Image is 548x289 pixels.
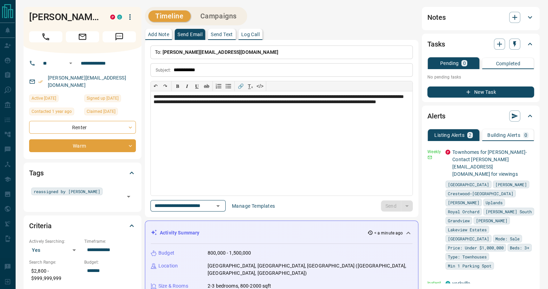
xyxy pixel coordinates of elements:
[29,108,81,117] div: Tue Jun 04 2024
[487,133,520,138] p: Building Alerts
[110,15,115,19] div: property.ca
[163,49,278,55] span: [PERSON_NAME][EMAIL_ADDRESS][DOMAIN_NAME]
[448,181,489,188] span: [GEOGRAPHIC_DATA]
[29,245,81,256] div: Yes
[103,31,136,42] span: Message
[29,259,81,265] p: Search Range:
[427,280,441,286] p: Instant
[67,59,75,67] button: Open
[452,281,470,286] a: yorkville
[29,139,136,152] div: Warm
[255,81,265,91] button: </>
[427,12,445,23] h2: Notes
[448,217,470,224] span: Grandview
[84,259,136,265] p: Budget:
[208,249,251,257] p: 800,000 - 1,500,000
[160,81,170,91] button: ↷
[496,61,520,66] p: Completed
[213,201,223,211] button: Open
[151,226,412,239] div: Activity Summary< a minute ago
[204,83,209,89] s: ab
[177,32,202,37] p: Send Email
[495,235,520,242] span: Mode: Sale
[224,81,233,91] button: Bullet list
[84,94,136,104] div: Thu Mar 25 2021
[448,190,513,197] span: Crestwood-[GEOGRAPHIC_DATA]
[29,217,136,234] div: Criteria
[29,165,136,181] div: Tags
[29,31,62,42] span: Call
[151,81,160,91] button: ↶
[381,200,413,212] div: split button
[173,81,182,91] button: 𝐁
[434,133,464,138] p: Listing Alerts
[228,200,279,212] button: Manage Templates
[195,83,199,89] span: 𝐔
[87,108,115,115] span: Claimed [DATE]
[445,150,450,155] div: property.ca
[469,133,471,138] p: 2
[427,86,534,98] button: New Task
[440,61,459,66] p: Pending
[148,32,169,37] p: Add Note
[486,199,503,206] span: Uplands
[160,229,199,237] p: Activity Summary
[427,110,445,122] h2: Alerts
[448,208,479,215] span: Royal Orchard
[158,262,178,270] p: Location
[84,238,136,245] p: Timeframe:
[476,217,507,224] span: [PERSON_NAME]
[208,262,412,277] p: [GEOGRAPHIC_DATA], [GEOGRAPHIC_DATA], [GEOGRAPHIC_DATA] ([GEOGRAPHIC_DATA], [GEOGRAPHIC_DATA], [G...
[427,72,534,82] p: No pending tasks
[211,32,233,37] p: Send Text
[452,149,527,177] a: Townhomes for [PERSON_NAME]- Contact [PERSON_NAME][EMAIL_ADDRESS][DOMAIN_NAME] for viewings
[241,32,260,37] p: Log Call
[148,10,191,22] button: Timeline
[38,79,43,84] svg: Email Verified
[29,238,81,245] p: Actively Searching:
[427,39,445,50] h2: Tasks
[29,11,100,23] h1: [PERSON_NAME]
[84,108,136,117] div: Tue Jun 04 2024
[445,281,450,286] div: condos.ca
[29,220,52,231] h2: Criteria
[193,10,244,22] button: Campaigns
[495,181,527,188] span: [PERSON_NAME]
[448,226,487,233] span: Lakeview Estates
[87,95,119,102] span: Signed up [DATE]
[510,244,529,251] span: Beds: 3+
[214,81,224,91] button: Numbered list
[448,235,489,242] span: [GEOGRAPHIC_DATA]
[427,36,534,52] div: Tasks
[48,75,126,88] a: [PERSON_NAME][EMAIL_ADDRESS][DOMAIN_NAME]
[427,149,441,155] p: Weekly
[29,265,81,284] p: $2,800 - $999,999,999
[32,95,56,102] span: Active [DATE]
[463,61,466,66] p: 0
[427,155,432,160] svg: Email
[427,9,534,26] div: Notes
[448,244,504,251] span: Price: Under $1,000,000
[156,67,171,73] p: Subject:
[117,15,122,19] div: condos.ca
[29,121,136,134] div: Renter
[245,81,255,91] button: T̲ₓ
[374,230,403,236] p: < a minute ago
[427,108,534,124] div: Alerts
[182,81,192,91] button: 𝑰
[29,167,43,179] h2: Tags
[150,46,413,59] p: To:
[236,81,245,91] button: 🔗
[29,94,81,104] div: Fri Jul 25 2025
[202,81,211,91] button: ab
[158,249,174,257] p: Budget
[486,208,532,215] span: [PERSON_NAME] South
[32,108,72,115] span: Contacted 1 year ago
[448,262,492,269] span: Min 1 Parking Spot
[448,253,487,260] span: Type: Townhouses
[448,199,479,206] span: [PERSON_NAME]
[192,81,202,91] button: 𝐔
[66,31,99,42] span: Email
[124,192,133,201] button: Open
[524,133,527,138] p: 0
